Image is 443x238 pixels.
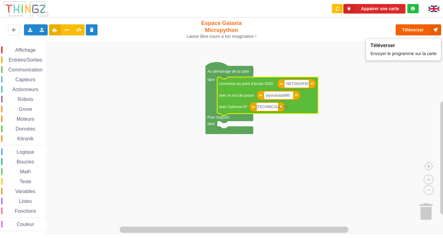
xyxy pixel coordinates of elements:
text: avec l'adresse IP [219,105,247,109]
div: Laisse libre cours à ton imagination ! [184,34,259,39]
span: Grove [18,107,33,112]
span: Moteurs [16,116,35,122]
span: Logique [16,149,35,155]
span: Données [15,126,36,131]
div: Tu es connecté au serveur de création de Thingz [407,4,419,13]
img: gb.png [429,6,439,12]
span: Capteurs [14,77,36,82]
text: faire [207,78,215,82]
text: NETGEAR38 [286,82,309,86]
span: Actionneurs [11,87,39,92]
button: Appairer une carte [343,4,405,14]
text: joyoustuba995 [265,93,290,98]
span: Couleur [16,222,35,227]
span: Affichage [14,47,36,53]
text: Pour toujours [207,115,229,119]
text: faire [207,122,215,126]
span: Math [19,169,32,174]
span: Entrées/Sorties [8,57,43,63]
span: Fonctions [14,208,37,214]
div: Espace Galaxia Micropython [184,20,259,39]
text: connexion au point d'accès SSID [219,82,273,86]
text: avec le mot de passe [219,93,254,98]
text: [TECHNICAL_ID] [258,105,287,109]
text: Au démarrage de la carte [207,69,249,74]
div: Envoyer le programme sur la carte [370,48,437,57]
button: Téléverser [396,24,441,35]
span: Kitronik [16,136,34,141]
span: Boucles [16,159,35,164]
span: Communication [7,67,43,72]
span: Robots [17,97,34,102]
img: thingz_logo.png [3,1,49,17]
div: Téléverser [370,42,437,48]
span: Variables [14,189,37,194]
span: Listes [18,199,33,204]
span: Texte [18,179,32,184]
